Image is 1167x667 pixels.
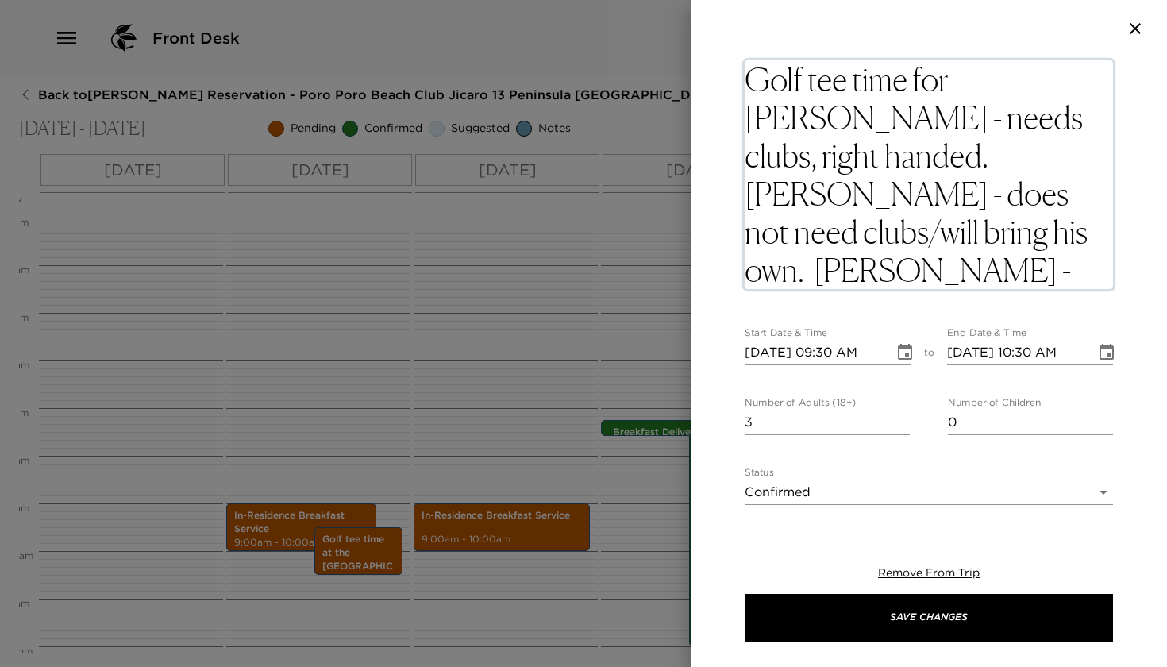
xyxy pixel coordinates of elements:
button: Save Changes [745,594,1113,642]
label: Start Date & Time [745,326,827,340]
div: Confirmed [745,480,1113,505]
button: Remove From Trip [878,565,980,581]
span: Remove From Trip [878,565,980,580]
textarea: Golf tee time for [PERSON_NAME] - needs clubs, right handed. [PERSON_NAME] - does not need clubs/... [745,60,1113,289]
button: Choose date, selected date is Jan 5, 2026 [889,337,921,368]
label: Status [745,466,774,480]
label: End Date & Time [947,326,1026,340]
input: MM/DD/YYYY hh:mm aa [947,340,1085,365]
label: Number of Children [948,396,1041,410]
span: to [924,346,934,365]
label: Number of Adults (18+) [745,396,856,410]
button: Choose date, selected date is Jan 5, 2026 [1091,337,1123,368]
input: MM/DD/YYYY hh:mm aa [745,340,883,365]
